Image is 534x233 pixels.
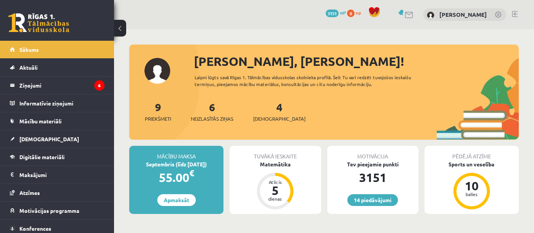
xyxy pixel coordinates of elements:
[230,160,321,211] a: Matemātika Atlicis 5 dienas
[10,112,105,130] a: Mācību materiāli
[347,10,364,16] a: 0 xp
[326,10,346,16] a: 3151 mP
[460,192,483,196] div: balles
[264,180,287,184] div: Atlicis
[19,46,39,53] span: Sākums
[19,118,62,124] span: Mācību materiāli
[145,100,171,123] a: 9Priekšmeti
[157,194,196,206] a: Apmaksāt
[253,115,306,123] span: [DEMOGRAPHIC_DATA]
[10,148,105,166] a: Digitālie materiāli
[10,166,105,184] a: Maksājumi
[347,10,355,17] span: 0
[191,100,233,123] a: 6Neizlasītās ziņas
[8,13,69,32] a: Rīgas 1. Tālmācības vidusskola
[129,160,223,168] div: Septembris (līdz [DATE])
[425,160,519,211] a: Sports un veselība 10 balles
[10,59,105,76] a: Aktuāli
[94,80,105,91] i: 6
[425,160,519,168] div: Sports un veselība
[264,184,287,196] div: 5
[10,94,105,112] a: Informatīvie ziņojumi
[253,100,306,123] a: 4[DEMOGRAPHIC_DATA]
[10,202,105,219] a: Motivācijas programma
[326,10,339,17] span: 3151
[19,166,105,184] legend: Maksājumi
[189,168,194,179] span: €
[230,146,321,160] div: Tuvākā ieskaite
[340,10,346,16] span: mP
[19,77,105,94] legend: Ziņojumi
[327,160,418,168] div: Tev pieejamie punkti
[129,168,223,187] div: 55.00
[425,146,519,160] div: Pēdējā atzīme
[19,153,65,160] span: Digitālie materiāli
[19,64,38,71] span: Aktuāli
[19,136,79,142] span: [DEMOGRAPHIC_DATA]
[327,168,418,187] div: 3151
[10,77,105,94] a: Ziņojumi6
[356,10,361,16] span: xp
[19,207,79,214] span: Motivācijas programma
[347,194,398,206] a: 14 piedāvājumi
[145,115,171,123] span: Priekšmeti
[194,52,519,70] div: [PERSON_NAME], [PERSON_NAME]!
[19,189,40,196] span: Atzīmes
[327,146,418,160] div: Motivācija
[10,130,105,148] a: [DEMOGRAPHIC_DATA]
[129,146,223,160] div: Mācību maksa
[19,94,105,112] legend: Informatīvie ziņojumi
[264,196,287,201] div: dienas
[10,184,105,201] a: Atzīmes
[439,11,487,18] a: [PERSON_NAME]
[10,41,105,58] a: Sākums
[230,160,321,168] div: Matemātika
[19,225,51,232] span: Konferences
[191,115,233,123] span: Neizlasītās ziņas
[460,180,483,192] div: 10
[427,11,434,19] img: Kārlis Gusts
[195,74,428,88] div: Laipni lūgts savā Rīgas 1. Tālmācības vidusskolas skolnieka profilā. Šeit Tu vari redzēt tuvojošo...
